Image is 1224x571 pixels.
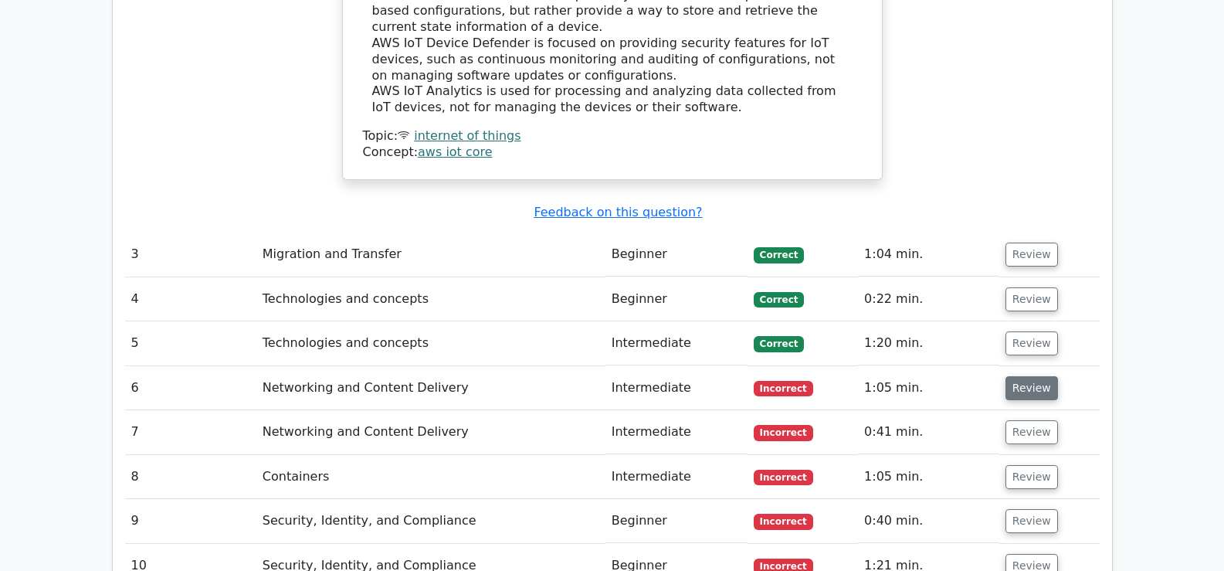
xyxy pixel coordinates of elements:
td: 5 [125,321,256,365]
td: 1:05 min. [858,455,999,499]
td: Migration and Transfer [256,233,605,277]
td: Intermediate [605,366,748,410]
span: Correct [754,292,804,308]
span: Incorrect [754,381,813,396]
button: Review [1005,243,1058,267]
td: 4 [125,277,256,321]
td: Networking and Content Delivery [256,410,605,454]
a: aws iot core [418,144,493,159]
td: 0:41 min. [858,410,999,454]
span: Correct [754,336,804,352]
span: Incorrect [754,425,813,440]
div: Concept: [363,144,862,161]
span: Correct [754,247,804,263]
td: 7 [125,410,256,454]
div: Topic: [363,128,862,144]
td: 9 [125,499,256,543]
button: Review [1005,376,1058,400]
td: 1:20 min. [858,321,999,365]
button: Review [1005,420,1058,444]
a: Feedback on this question? [534,205,702,219]
td: 6 [125,366,256,410]
td: 0:22 min. [858,277,999,321]
button: Review [1005,509,1058,533]
td: Intermediate [605,321,748,365]
td: Intermediate [605,455,748,499]
td: Technologies and concepts [256,321,605,365]
td: Security, Identity, and Compliance [256,499,605,543]
td: 3 [125,233,256,277]
td: 1:04 min. [858,233,999,277]
td: Intermediate [605,410,748,454]
td: Beginner [605,499,748,543]
td: 0:40 min. [858,499,999,543]
button: Review [1005,331,1058,355]
td: Beginner [605,277,748,321]
span: Incorrect [754,514,813,529]
td: 8 [125,455,256,499]
button: Review [1005,287,1058,311]
td: 1:05 min. [858,366,999,410]
td: Beginner [605,233,748,277]
span: Incorrect [754,470,813,485]
td: Containers [256,455,605,499]
td: Networking and Content Delivery [256,366,605,410]
a: internet of things [414,128,520,143]
td: Technologies and concepts [256,277,605,321]
button: Review [1005,465,1058,489]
